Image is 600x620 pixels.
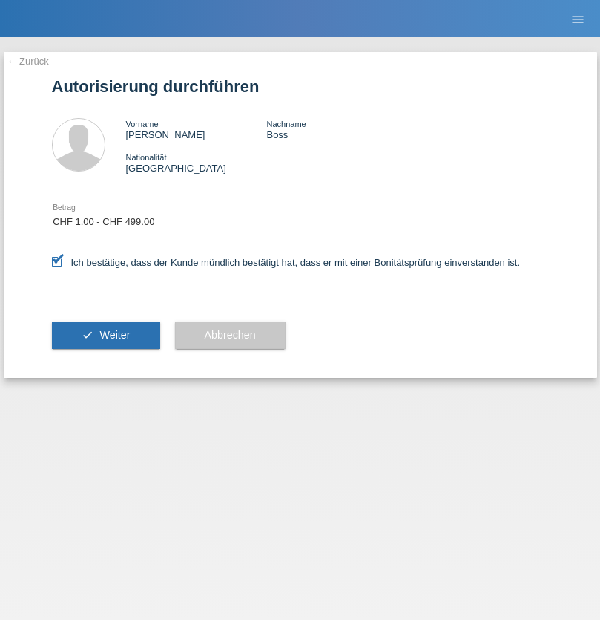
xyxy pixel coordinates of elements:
[52,77,549,96] h1: Autorisierung durchführen
[126,120,159,128] span: Vorname
[563,14,593,23] a: menu
[266,120,306,128] span: Nachname
[205,329,256,341] span: Abbrechen
[52,257,521,268] label: Ich bestätige, dass der Kunde mündlich bestätigt hat, dass er mit einer Bonitätsprüfung einversta...
[570,12,585,27] i: menu
[52,322,160,350] button: check Weiter
[175,322,286,350] button: Abbrechen
[126,151,267,174] div: [GEOGRAPHIC_DATA]
[82,329,93,341] i: check
[126,153,167,162] span: Nationalität
[266,118,407,140] div: Boss
[126,118,267,140] div: [PERSON_NAME]
[7,56,49,67] a: ← Zurück
[99,329,130,341] span: Weiter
